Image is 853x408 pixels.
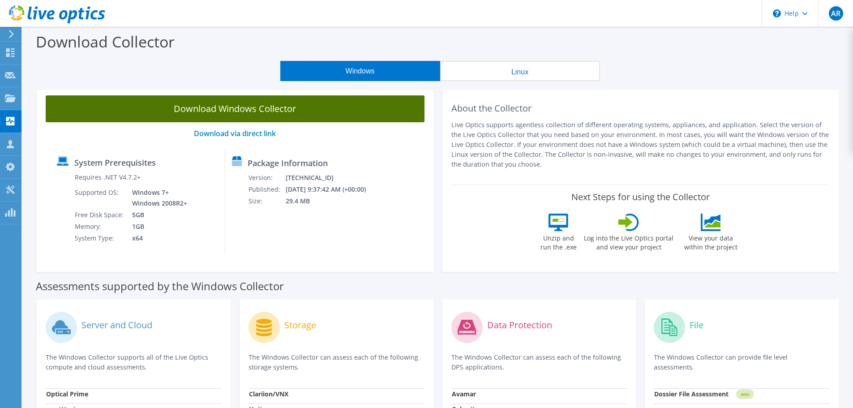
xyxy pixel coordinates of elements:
td: Windows 7+ Windows 2008R2+ [125,187,189,209]
p: The Windows Collector supports all of the Live Optics compute and cloud assessments. [46,352,222,372]
label: Log into the Live Optics portal and view your project [583,231,674,252]
strong: Clariion/VNX [249,390,288,398]
label: Next Steps for using the Collector [571,192,710,202]
strong: Optical Prime [46,390,88,398]
span: AR [829,6,843,21]
label: Requires .NET V4.7.2+ [75,173,141,182]
td: Version: [248,172,285,184]
td: 5GB [125,209,189,221]
p: The Windows Collector can assess each of the following DPS applications. [451,352,627,372]
a: Download Windows Collector [46,95,424,122]
label: Data Protection [487,321,552,330]
svg: \n [773,9,781,17]
label: Unzip and run the .exe [538,231,579,252]
td: Memory: [74,221,125,232]
h2: About the Collector [451,103,830,114]
tspan: NEW! [741,392,750,397]
td: Free Disk Space: [74,209,125,221]
p: Live Optics supports agentless collection of different operating systems, appliances, and applica... [451,120,830,169]
button: Linux [440,61,600,81]
td: x64 [125,232,189,244]
td: Size: [248,195,285,207]
p: The Windows Collector can assess each of the following storage systems. [249,352,424,372]
button: Windows [280,61,440,81]
label: Package Information [248,159,328,167]
label: Assessments supported by the Windows Collector [36,282,284,291]
label: Server and Cloud [81,321,152,330]
label: File [690,321,703,330]
td: [TECHNICAL_ID] [285,172,378,184]
td: [DATE] 9:37:42 AM (+00:00) [285,184,378,195]
td: 29.4 MB [285,195,378,207]
td: System Type: [74,232,125,244]
td: Supported OS: [74,187,125,209]
strong: Dossier File Assessment [654,390,729,398]
p: The Windows Collector can provide file level assessments. [654,352,830,372]
label: Storage [284,321,316,330]
label: System Prerequisites [74,158,156,167]
label: View your data within the project [678,231,743,252]
td: 1GB [125,221,189,232]
strong: Avamar [452,390,476,398]
label: Download Collector [36,31,175,52]
td: Published: [248,184,285,195]
a: Download via direct link [194,129,276,138]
